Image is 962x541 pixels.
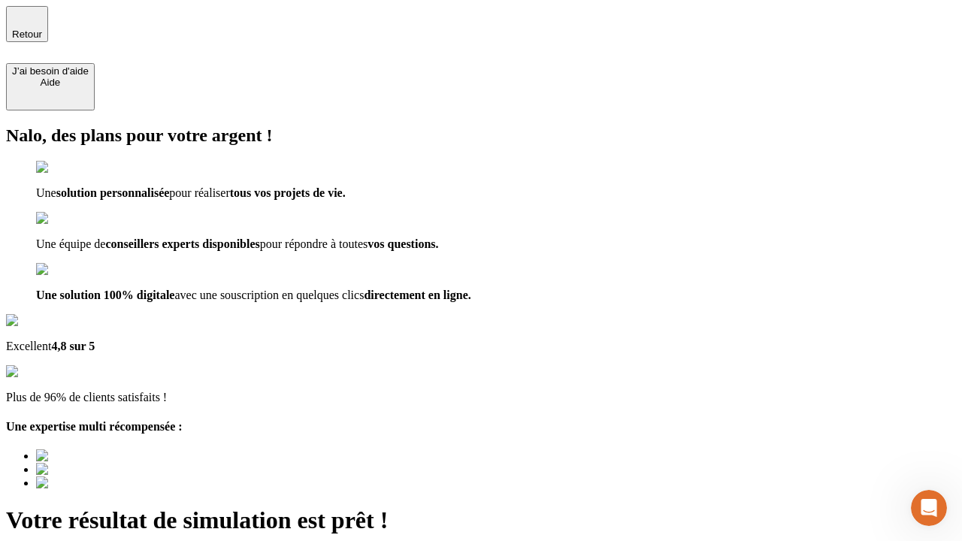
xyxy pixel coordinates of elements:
[911,490,947,526] iframe: Intercom live chat
[6,391,956,404] p: Plus de 96% de clients satisfaits !
[6,6,48,42] button: Retour
[51,340,95,352] span: 4,8 sur 5
[6,63,95,110] button: J’ai besoin d'aideAide
[36,212,101,225] img: checkmark
[36,263,101,277] img: checkmark
[169,186,229,199] span: pour réaliser
[260,237,368,250] span: pour répondre à toutes
[368,237,438,250] span: vos questions.
[12,65,89,77] div: J’ai besoin d'aide
[36,161,101,174] img: checkmark
[105,237,259,250] span: conseillers experts disponibles
[174,289,364,301] span: avec une souscription en quelques clics
[6,420,956,434] h4: Une expertise multi récompensée :
[6,340,51,352] span: Excellent
[12,29,42,40] span: Retour
[12,77,89,88] div: Aide
[36,449,175,463] img: Best savings advice award
[36,476,175,490] img: Best savings advice award
[6,314,93,328] img: Google Review
[364,289,470,301] span: directement en ligne.
[36,289,174,301] span: Une solution 100% digitale
[6,125,956,146] h2: Nalo, des plans pour votre argent !
[6,365,80,379] img: reviews stars
[230,186,346,199] span: tous vos projets de vie.
[36,463,175,476] img: Best savings advice award
[36,186,56,199] span: Une
[56,186,170,199] span: solution personnalisée
[36,237,105,250] span: Une équipe de
[6,506,956,534] h1: Votre résultat de simulation est prêt !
